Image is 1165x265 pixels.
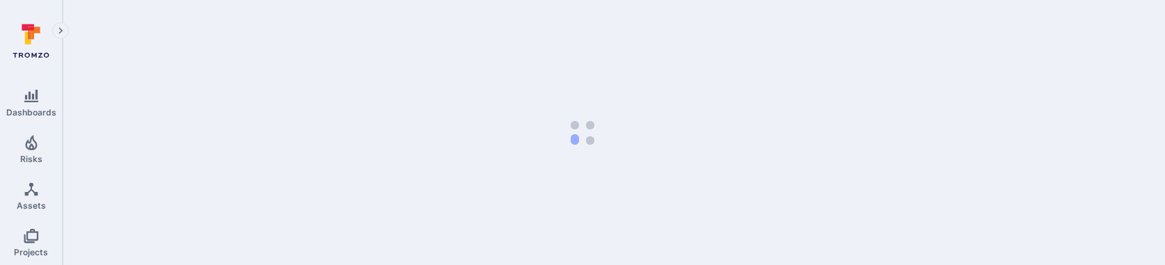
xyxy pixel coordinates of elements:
[6,107,56,118] span: Dashboards
[52,22,69,39] button: Expand navigation menu
[14,247,48,257] span: Projects
[56,25,65,37] i: Expand navigation menu
[20,154,42,164] span: Risks
[17,200,46,211] span: Assets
